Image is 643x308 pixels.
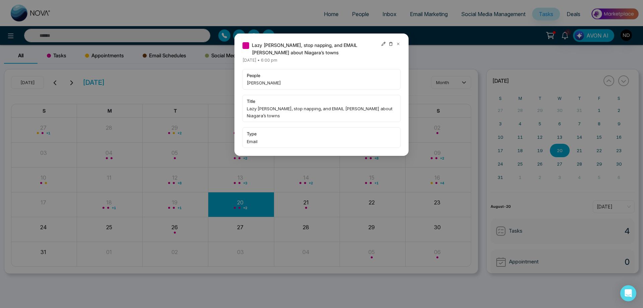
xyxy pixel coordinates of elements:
[242,58,277,63] span: [DATE] • 6:00 pm
[247,105,396,119] span: Lazy [PERSON_NAME], stop napping, and EMAIL [PERSON_NAME] about Niagara’s towns
[247,138,396,145] span: Email
[247,72,396,79] span: people
[247,79,396,86] span: [PERSON_NAME]
[620,285,636,301] div: Open Intercom Messenger
[247,98,396,105] span: title
[252,42,376,56] span: Lazy [PERSON_NAME], stop napping, and EMAIL [PERSON_NAME] about Niagara’s towns
[247,130,396,137] span: type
